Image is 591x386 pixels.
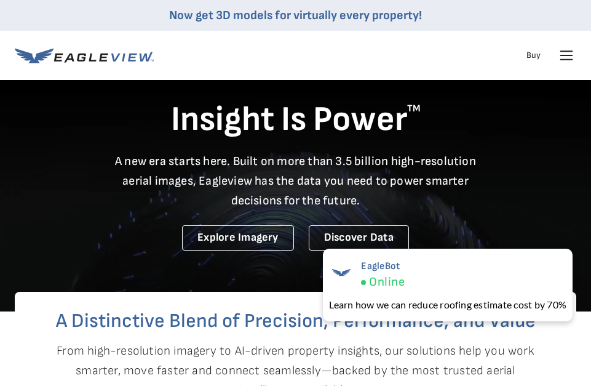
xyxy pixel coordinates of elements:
a: Discover Data [309,225,409,251]
p: A new era starts here. Built on more than 3.5 billion high-resolution aerial images, Eagleview ha... [108,151,484,211]
span: Online [369,275,404,290]
span: EagleBot [361,260,404,272]
img: EagleBot [329,260,354,285]
sup: TM [407,103,421,115]
a: Buy [526,50,541,61]
h1: Insight Is Power [15,99,576,142]
div: Learn how we can reduce roofing estimate cost by 70% [329,297,566,312]
h2: A Distinctive Blend of Precision, Performance, and Value [15,312,576,331]
a: Now get 3D models for virtually every property! [169,8,422,23]
a: Explore Imagery [182,225,294,251]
